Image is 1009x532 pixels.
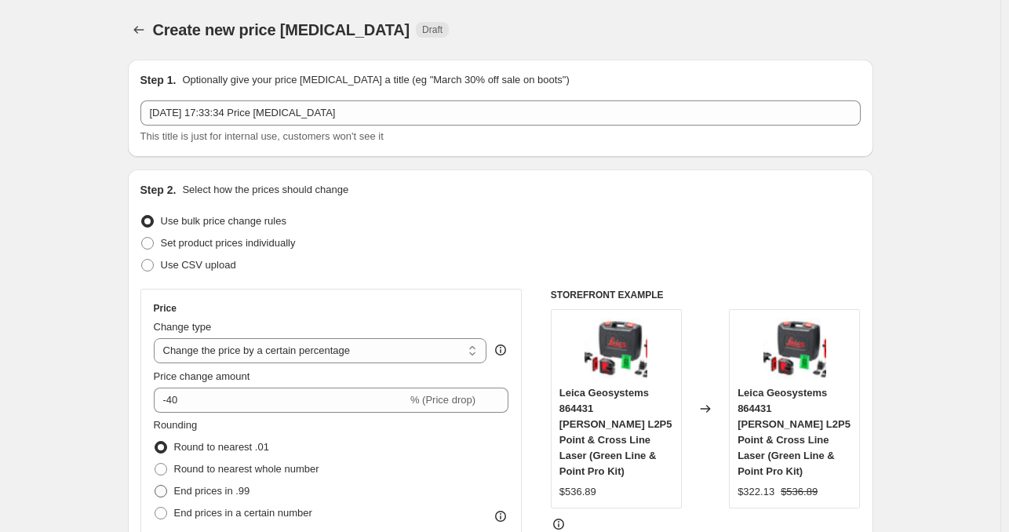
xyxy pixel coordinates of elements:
span: Round to nearest .01 [174,441,269,453]
strike: $536.89 [781,484,818,500]
span: Round to nearest whole number [174,463,319,475]
span: This title is just for internal use, customers won't see it [140,130,384,142]
img: 61h_tamiOCL_80x.jpg [585,318,647,381]
div: help [493,342,508,358]
span: Set product prices individually [161,237,296,249]
input: 30% off holiday sale [140,100,861,126]
span: Leica Geosystems 864431 [PERSON_NAME] L2P5 Point & Cross Line Laser (Green Line & Point Pro Kit) [738,387,851,477]
span: Create new price [MEDICAL_DATA] [153,21,410,38]
span: End prices in a certain number [174,507,312,519]
div: $322.13 [738,484,774,500]
h3: Price [154,302,177,315]
span: Change type [154,321,212,333]
h2: Step 1. [140,72,177,88]
div: $536.89 [559,484,596,500]
button: Price change jobs [128,19,150,41]
h2: Step 2. [140,182,177,198]
span: Leica Geosystems 864431 [PERSON_NAME] L2P5 Point & Cross Line Laser (Green Line & Point Pro Kit) [559,387,672,477]
span: End prices in .99 [174,485,250,497]
input: -15 [154,388,407,413]
span: Use bulk price change rules [161,215,286,227]
p: Select how the prices should change [182,182,348,198]
span: Draft [422,24,443,36]
img: 61h_tamiOCL_80x.jpg [763,318,826,381]
span: Price change amount [154,370,250,382]
p: Optionally give your price [MEDICAL_DATA] a title (eg "March 30% off sale on boots") [182,72,569,88]
span: Rounding [154,419,198,431]
h6: STOREFRONT EXAMPLE [551,289,861,301]
span: % (Price drop) [410,394,475,406]
span: Use CSV upload [161,259,236,271]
